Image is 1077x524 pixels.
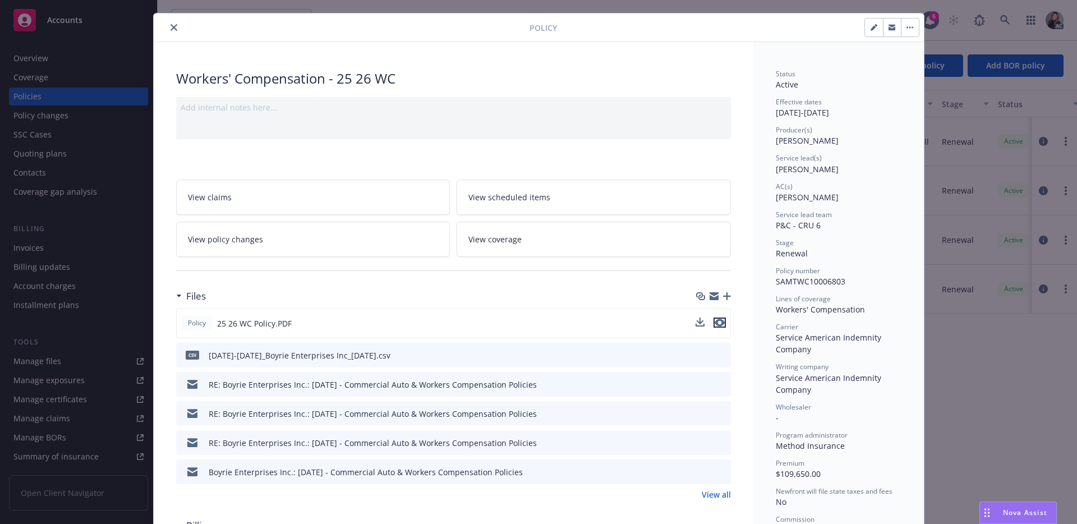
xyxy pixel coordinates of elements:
a: View claims [176,180,450,215]
button: preview file [716,408,726,420]
button: preview file [716,350,726,361]
span: Wholesaler [776,402,811,412]
button: preview file [716,379,726,390]
button: preview file [716,466,726,478]
button: preview file [714,318,726,329]
div: Files [176,289,206,304]
button: download file [698,466,707,478]
div: RE: Boyrie Enterprises Inc.: [DATE] - Commercial Auto & Workers Compensation Policies [209,437,537,449]
span: [PERSON_NAME] [776,135,839,146]
span: Carrier [776,322,798,332]
span: Service lead team [776,210,832,219]
div: RE: Boyrie Enterprises Inc.: [DATE] - Commercial Auto & Workers Compensation Policies [209,408,537,420]
button: download file [698,408,707,420]
span: Service American Indemnity Company [776,332,883,355]
button: close [167,21,181,34]
span: Policy [186,318,208,328]
div: Boyrie Enterprises Inc.: [DATE] - Commercial Auto & Workers Compensation Policies [209,466,523,478]
button: preview file [716,437,726,449]
span: Policy [530,22,557,34]
button: download file [696,318,705,327]
div: Workers' Compensation - 25 26 WC [176,69,731,88]
h3: Files [186,289,206,304]
span: Service American Indemnity Company [776,373,883,395]
div: [DATE] - [DATE] [776,97,901,118]
span: Renewal [776,248,808,259]
span: $109,650.00 [776,468,821,479]
span: - [776,412,779,423]
span: [PERSON_NAME] [776,192,839,203]
button: download file [698,379,707,390]
span: Stage [776,238,794,247]
span: Writing company [776,362,829,371]
span: [PERSON_NAME] [776,164,839,174]
button: preview file [714,318,726,328]
span: Effective dates [776,97,822,107]
span: P&C - CRU 6 [776,220,821,231]
a: View policy changes [176,222,450,257]
span: AC(s) [776,182,793,191]
div: [DATE]-[DATE]_Boyrie Enterprises Inc_[DATE].csv [209,350,390,361]
a: View scheduled items [457,180,731,215]
button: download file [698,437,707,449]
span: Service lead(s) [776,153,822,163]
div: Drag to move [980,502,994,523]
span: Producer(s) [776,125,812,135]
span: View scheduled items [468,191,550,203]
span: csv [186,351,199,359]
span: Program administrator [776,430,848,440]
span: Newfront will file state taxes and fees [776,486,892,496]
div: RE: Boyrie Enterprises Inc.: [DATE] - Commercial Auto & Workers Compensation Policies [209,379,537,390]
a: View coverage [457,222,731,257]
span: Active [776,79,798,90]
span: Status [776,69,795,79]
div: Add internal notes here... [181,102,726,113]
span: Nova Assist [1003,508,1047,517]
span: 25 26 WC Policy.PDF [217,318,292,329]
span: Workers' Compensation [776,304,865,315]
span: Commission [776,514,814,524]
span: Policy number [776,266,820,275]
a: View all [702,489,731,500]
button: download file [698,350,707,361]
span: SAMTWC10006803 [776,276,845,287]
span: View claims [188,191,232,203]
button: download file [696,318,705,329]
span: No [776,497,786,507]
span: View policy changes [188,233,263,245]
span: Premium [776,458,804,468]
span: Lines of coverage [776,294,831,304]
span: Method Insurance [776,440,845,451]
button: Nova Assist [979,502,1057,524]
span: View coverage [468,233,522,245]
